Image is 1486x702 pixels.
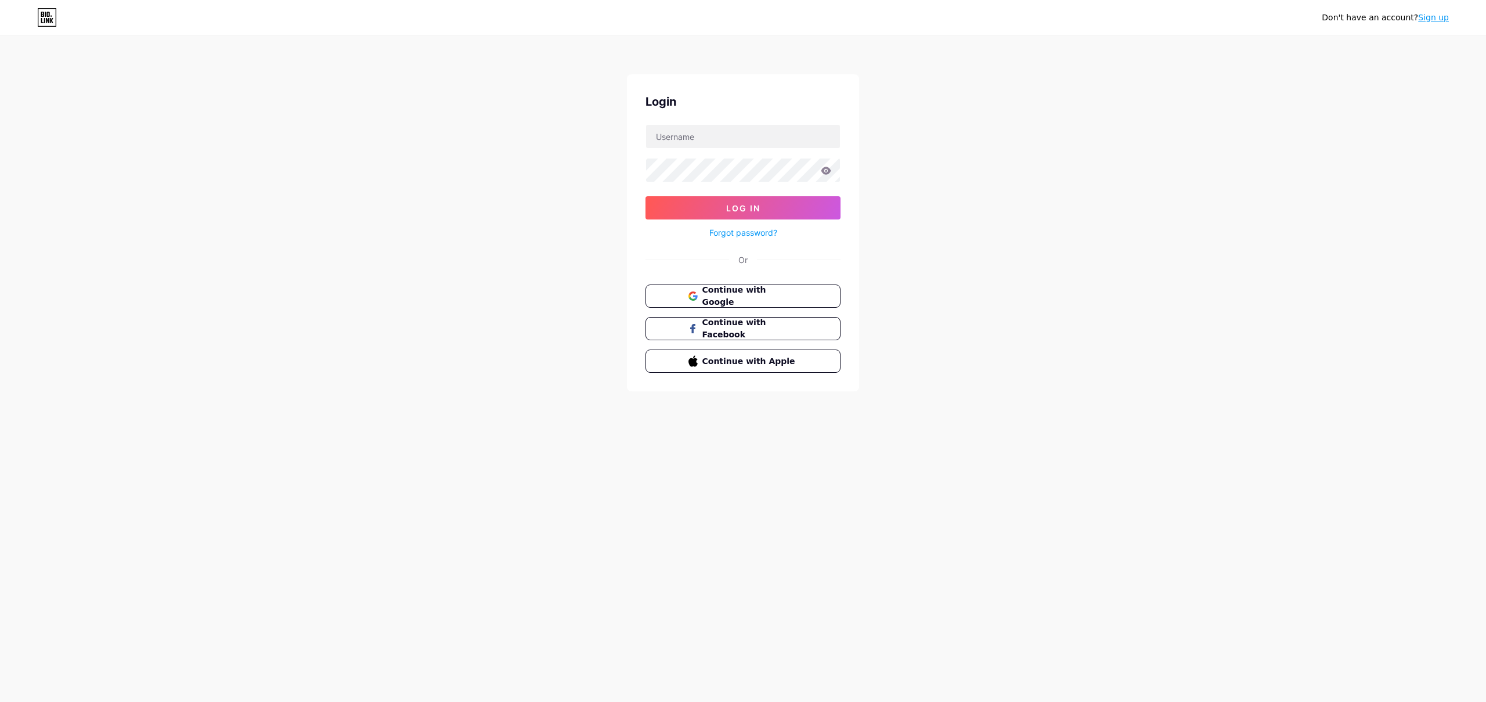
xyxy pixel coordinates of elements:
button: Continue with Google [645,285,841,308]
button: Log In [645,196,841,219]
a: Sign up [1418,13,1449,22]
a: Forgot password? [709,226,777,239]
span: Continue with Facebook [702,316,798,341]
span: Continue with Apple [702,355,798,368]
div: Login [645,93,841,110]
span: Continue with Google [702,284,798,308]
span: Log In [726,203,760,213]
input: Username [646,125,840,148]
div: Or [738,254,748,266]
button: Continue with Facebook [645,317,841,340]
div: Don't have an account? [1322,12,1449,24]
button: Continue with Apple [645,350,841,373]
